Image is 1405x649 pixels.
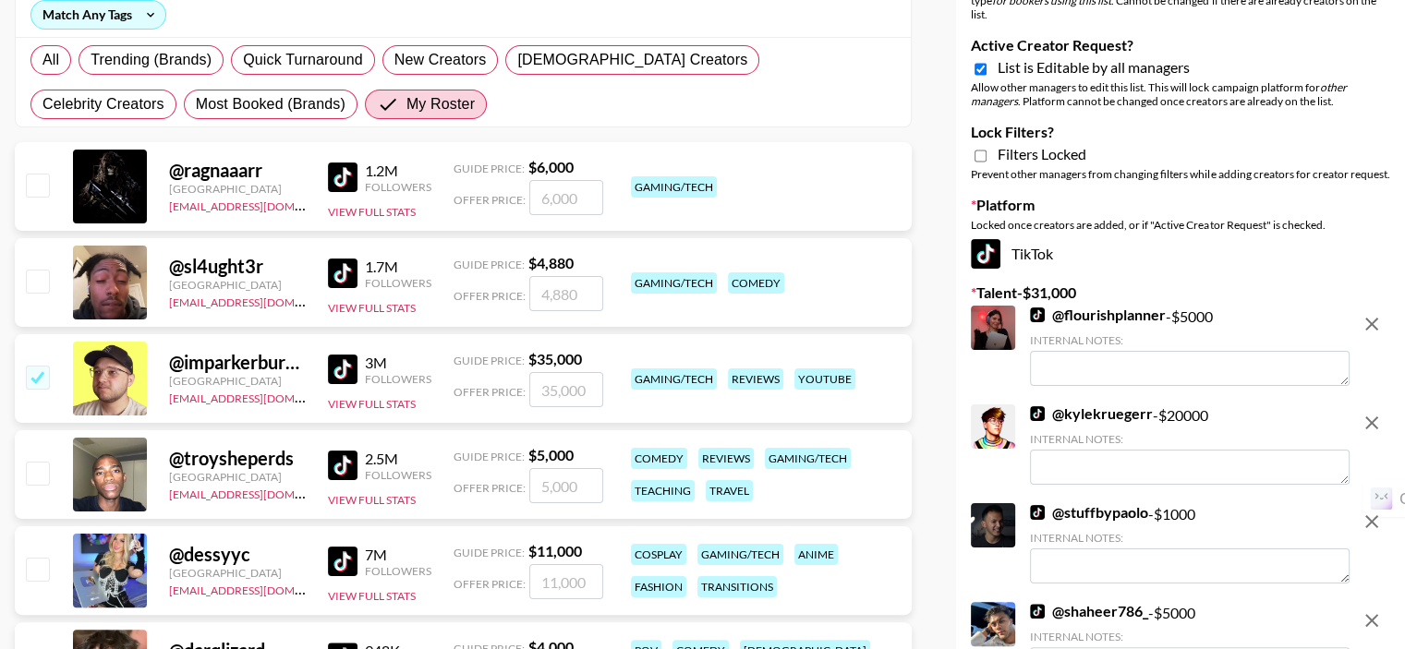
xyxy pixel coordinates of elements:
div: comedy [631,448,687,469]
div: TikTok [971,239,1390,269]
strong: $ 11,000 [528,542,582,559]
div: 1.2M [365,162,431,180]
div: 3M [365,354,431,372]
div: 1.7M [365,258,431,276]
div: @ ragnaaarr [169,159,306,182]
span: Offer Price: [454,193,526,207]
img: TikTok [328,547,357,576]
input: 35,000 [529,372,603,407]
div: @ troysheperds [169,447,306,470]
div: - $ 20000 [1030,404,1350,485]
div: Followers [365,372,431,386]
label: Talent - $ 31,000 [971,283,1390,302]
a: @flourishplanner [1030,306,1166,324]
span: Offer Price: [454,481,526,495]
div: reviews [728,368,783,390]
img: TikTok [1030,307,1045,322]
div: travel [706,480,753,501]
strong: $ 6,000 [528,158,574,175]
div: transitions [697,576,777,597]
div: gaming/tech [631,272,717,294]
strong: $ 35,000 [528,350,582,367]
button: View Full Stats [328,589,416,603]
img: TikTok [328,451,357,480]
img: TikTok [328,162,357,192]
span: Quick Turnaround [243,49,363,71]
div: 7M [365,546,431,564]
strong: $ 5,000 [528,446,574,463]
span: Filters Locked [998,145,1086,163]
div: Internal Notes: [1030,432,1350,446]
span: Offer Price: [454,577,526,591]
div: [GEOGRAPHIC_DATA] [169,470,306,484]
div: Followers [365,276,431,290]
div: gaming/tech [697,544,783,565]
span: All [42,49,59,71]
div: [GEOGRAPHIC_DATA] [169,182,306,196]
div: Followers [365,180,431,194]
span: New Creators [394,49,487,71]
a: [EMAIL_ADDRESS][DOMAIN_NAME] [169,580,355,597]
a: @shaheer786_ [1030,602,1148,620]
span: Most Booked (Brands) [196,93,345,115]
label: Lock Filters? [971,123,1390,141]
span: Trending (Brands) [91,49,212,71]
div: @ imparkerburton [169,351,306,374]
span: Celebrity Creators [42,93,164,115]
span: [DEMOGRAPHIC_DATA] Creators [517,49,747,71]
div: anime [794,544,838,565]
a: [EMAIL_ADDRESS][DOMAIN_NAME] [169,484,355,501]
span: Guide Price: [454,546,525,559]
div: - $ 1000 [1030,503,1350,583]
label: Active Creator Request? [971,36,1390,54]
button: remove [1353,602,1390,639]
button: remove [1353,404,1390,441]
a: @stuffbypaolo [1030,503,1148,522]
input: 6,000 [529,180,603,215]
a: [EMAIL_ADDRESS][DOMAIN_NAME] [169,388,355,405]
span: Offer Price: [454,385,526,399]
span: Guide Price: [454,450,525,463]
div: - $ 5000 [1030,306,1350,386]
em: other managers [971,80,1346,108]
div: Allow other managers to edit this list. This will lock campaign platform for . Platform cannot be... [971,80,1390,108]
div: [GEOGRAPHIC_DATA] [169,566,306,580]
button: View Full Stats [328,205,416,219]
div: gaming/tech [765,448,851,469]
div: Internal Notes: [1030,531,1350,545]
div: [GEOGRAPHIC_DATA] [169,374,306,388]
span: Guide Price: [454,258,525,271]
div: youtube [794,368,855,390]
label: Platform [971,196,1390,214]
div: fashion [631,576,686,597]
img: TikTok [971,239,1000,269]
strong: $ 4,880 [528,254,574,271]
a: @kylekruegerr [1030,404,1153,423]
div: Prevent other managers from changing filters while adding creators for creator request. [971,167,1390,181]
div: @ dessyyc [169,543,306,566]
img: TikTok [328,258,357,288]
div: Internal Notes: [1030,630,1350,643]
button: View Full Stats [328,301,416,315]
div: teaching [631,480,695,501]
div: gaming/tech [631,176,717,198]
span: Guide Price: [454,162,525,175]
span: Offer Price: [454,289,526,303]
a: [EMAIL_ADDRESS][DOMAIN_NAME] [169,292,355,309]
div: @ sl4ught3r [169,255,306,278]
a: [EMAIL_ADDRESS][DOMAIN_NAME] [169,196,355,213]
span: Guide Price: [454,354,525,367]
img: TikTok [1030,505,1045,520]
div: cosplay [631,544,686,565]
button: View Full Stats [328,397,416,411]
div: [GEOGRAPHIC_DATA] [169,278,306,292]
button: remove [1353,503,1390,540]
div: Followers [365,564,431,578]
input: 5,000 [529,468,603,503]
div: Match Any Tags [31,1,165,29]
button: remove [1353,306,1390,343]
div: comedy [728,272,784,294]
button: View Full Stats [328,493,416,507]
div: 2.5M [365,450,431,468]
span: My Roster [406,93,475,115]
